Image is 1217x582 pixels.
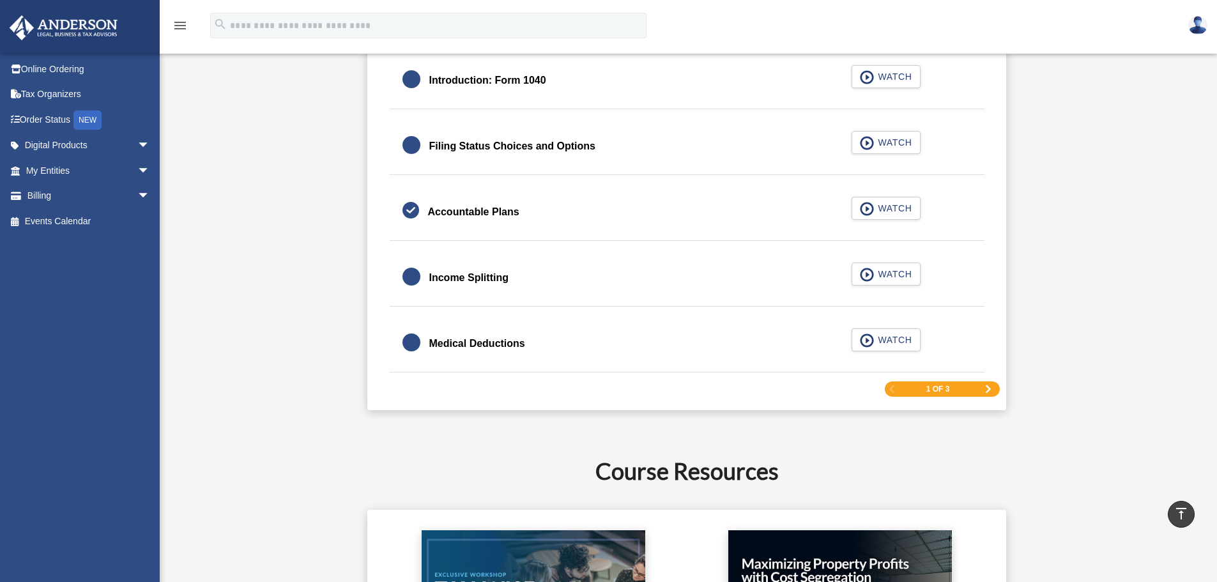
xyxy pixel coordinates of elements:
[9,56,169,82] a: Online Ordering
[9,158,169,183] a: My Entitiesarrow_drop_down
[9,82,169,107] a: Tax Organizers
[213,17,227,31] i: search
[402,197,972,227] a: Accountable Plans WATCH
[73,111,102,130] div: NEW
[402,328,972,359] a: Medical Deductions WATCH
[172,22,188,33] a: menu
[137,183,163,210] span: arrow_drop_down
[874,333,912,346] span: WATCH
[984,385,992,394] a: Next Page
[852,131,921,154] button: WATCH
[852,197,921,220] button: WATCH
[137,133,163,159] span: arrow_drop_down
[172,18,188,33] i: menu
[926,385,950,393] span: 1 of 3
[1174,506,1189,521] i: vertical_align_top
[6,15,121,40] img: Anderson Advisors Platinum Portal
[429,137,595,155] div: Filing Status Choices and Options
[852,328,921,351] button: WATCH
[429,269,509,287] div: Income Splitting
[874,268,912,280] span: WATCH
[874,70,912,83] span: WATCH
[402,263,972,293] a: Income Splitting WATCH
[429,335,525,353] div: Medical Deductions
[429,72,546,89] div: Introduction: Form 1040
[402,131,972,162] a: Filing Status Choices and Options WATCH
[428,203,519,221] div: Accountable Plans
[1188,16,1207,34] img: User Pic
[874,202,912,215] span: WATCH
[9,133,169,158] a: Digital Productsarrow_drop_down
[9,208,169,234] a: Events Calendar
[874,136,912,149] span: WATCH
[217,455,1157,487] h2: Course Resources
[852,263,921,286] button: WATCH
[1168,501,1195,528] a: vertical_align_top
[137,158,163,184] span: arrow_drop_down
[9,107,169,133] a: Order StatusNEW
[9,183,169,209] a: Billingarrow_drop_down
[852,65,921,88] button: WATCH
[402,65,972,96] a: Introduction: Form 1040 WATCH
